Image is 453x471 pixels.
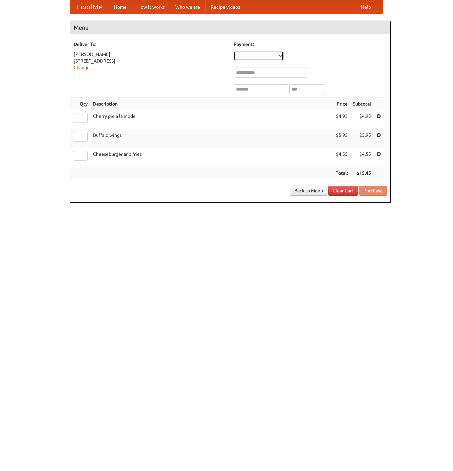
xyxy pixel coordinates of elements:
[350,98,374,110] th: Subtotal
[70,21,390,34] h4: Menu
[350,167,374,179] th: $15.45
[90,98,333,110] th: Description
[350,129,374,148] td: $5.95
[290,186,327,196] a: Back to Menu
[90,129,333,148] td: Buffalo wings
[350,148,374,167] td: $4.55
[333,148,350,167] td: $4.55
[205,0,245,14] a: Recipe videos
[90,148,333,167] td: Cheeseburger and fries
[170,0,205,14] a: Who we are
[359,186,387,196] button: Purchase
[109,0,132,14] a: Home
[70,0,109,14] a: FoodMe
[70,98,90,110] th: Qty
[74,41,227,48] h5: Deliver To:
[74,65,90,70] a: Change
[333,167,350,179] th: Total:
[90,110,333,129] td: Cherry pie a la mode
[74,58,227,64] div: [STREET_ADDRESS]
[74,51,227,58] div: [PERSON_NAME]
[333,110,350,129] td: $4.95
[356,0,376,14] a: Help
[333,129,350,148] td: $5.95
[333,98,350,110] th: Price
[132,0,170,14] a: How it works
[328,186,358,196] a: Clear Cart
[234,41,387,48] h5: Payment:
[350,110,374,129] td: $4.95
